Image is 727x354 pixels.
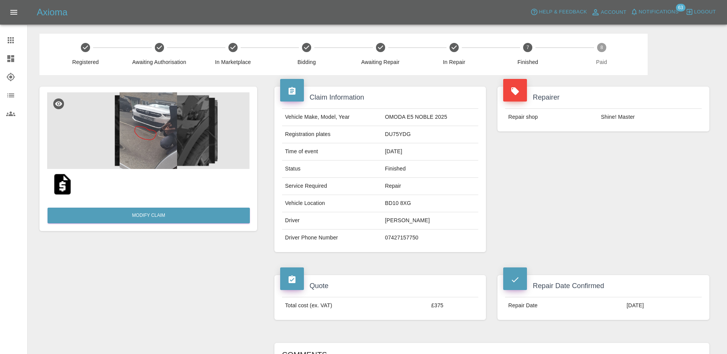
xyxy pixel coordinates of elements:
[505,297,624,314] td: Repair Date
[282,195,382,212] td: Vehicle Location
[382,161,478,178] td: Finished
[527,45,529,50] text: 7
[382,126,478,143] td: DU75YDG
[428,297,478,314] td: £375
[639,8,679,16] span: Notifications
[282,143,382,161] td: Time of event
[37,6,67,18] h5: Axioma
[282,212,382,229] td: Driver
[282,161,382,178] td: Status
[505,109,598,126] td: Repair shop
[528,6,589,18] button: Help & Feedback
[568,58,635,66] span: Paid
[280,92,481,103] h4: Claim Information
[47,92,249,169] img: 6aa35798-7c65-4c9a-8e28-7a73260dd28f
[48,208,250,223] a: Modify Claim
[346,58,414,66] span: Awaiting Repair
[282,178,382,195] td: Service Required
[52,58,119,66] span: Registered
[280,281,481,291] h4: Quote
[199,58,267,66] span: In Marketplace
[282,126,382,143] td: Registration plates
[50,172,75,197] img: original/358f1ff2-77f5-4be3-a19e-a0eb471a95f4
[125,58,193,66] span: Awaiting Authorisation
[676,4,685,11] span: 63
[382,143,478,161] td: [DATE]
[600,45,603,50] text: 8
[684,6,718,18] button: Logout
[273,58,340,66] span: Bidding
[5,3,23,21] button: Open drawer
[420,58,488,66] span: In Repair
[282,109,382,126] td: Vehicle Make, Model, Year
[601,8,627,17] span: Account
[629,6,681,18] button: Notifications
[598,109,702,126] td: Shine! Master
[539,8,587,16] span: Help & Feedback
[624,297,702,314] td: [DATE]
[382,109,478,126] td: OMODA E5 NOBLE 2025
[503,92,704,103] h4: Repairer
[494,58,561,66] span: Finished
[503,281,704,291] h4: Repair Date Confirmed
[382,212,478,229] td: [PERSON_NAME]
[282,229,382,246] td: Driver Phone Number
[382,229,478,246] td: 07427157750
[382,195,478,212] td: BD10 8XG
[382,178,478,195] td: Repair
[589,6,629,18] a: Account
[694,8,716,16] span: Logout
[282,297,428,314] td: Total cost (ex. VAT)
